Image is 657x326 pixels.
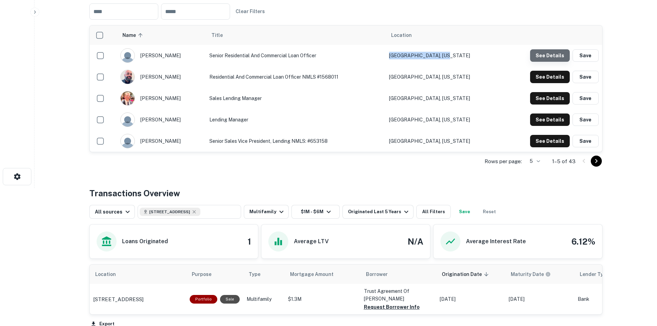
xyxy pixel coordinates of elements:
[440,296,502,303] p: [DATE]
[573,92,599,105] button: Save
[416,205,451,219] button: All Filters
[454,205,476,219] button: Save your search to get updates of matches that match your search criteria.
[121,70,135,84] img: 1723257406247
[117,26,206,45] th: Name
[89,187,180,199] h4: Transactions Overview
[206,130,386,152] td: Senior Sales Vice President, Lending NMLS: #653158
[505,265,574,284] th: Maturity dates displayed may be estimated. Please contact the lender for the most accurate maturi...
[243,265,285,284] th: Type
[573,49,599,62] button: Save
[386,26,502,45] th: Location
[342,205,414,219] button: Originated Last 5 Years
[386,109,502,130] td: [GEOGRAPHIC_DATA], [US_STATE]
[530,49,570,62] button: See Details
[591,156,602,167] button: Go to next page
[290,270,342,278] span: Mortgage Amount
[211,31,232,39] span: Title
[573,135,599,147] button: Save
[190,295,217,304] div: This is a portfolio loan with 3 properties
[206,109,386,130] td: Lending Manager
[248,235,251,248] h4: 1
[93,295,143,304] p: [STREET_ADDRESS]
[364,303,420,311] button: Request Borrower Info
[530,71,570,83] button: See Details
[366,270,388,278] span: Borrower
[509,296,571,303] p: [DATE]
[192,270,220,278] span: Purpose
[90,265,602,314] div: scrollable content
[485,157,522,166] p: Rows per page:
[391,31,412,39] span: Location
[121,91,135,105] img: 1672260086652
[89,205,135,219] button: All sources
[386,45,502,66] td: [GEOGRAPHIC_DATA], [US_STATE]
[121,134,135,148] img: 9c8pery4andzj6ohjkjp54ma2
[294,237,329,246] h6: Average LTV
[364,287,433,303] p: Trust Agreement Of [PERSON_NAME]
[578,296,633,303] p: Bank
[233,5,268,18] button: Clear Filters
[206,88,386,109] td: Sales Lending Manager
[90,26,602,152] div: scrollable content
[220,295,240,304] div: Sale
[530,135,570,147] button: See Details
[552,157,576,166] p: 1–5 of 43
[525,156,541,166] div: 5
[386,66,502,88] td: [GEOGRAPHIC_DATA], [US_STATE]
[478,205,500,219] button: Reset
[206,45,386,66] td: Senior Residential and Commercial Loan Officer
[580,270,609,278] span: Lender Type
[95,208,132,216] div: All sources
[120,134,202,148] div: [PERSON_NAME]
[122,31,145,39] span: Name
[386,130,502,152] td: [GEOGRAPHIC_DATA], [US_STATE]
[574,265,636,284] th: Lender Type
[121,49,135,62] img: 9c8pery4andzj6ohjkjp54ma2
[442,270,491,278] span: Origination Date
[573,71,599,83] button: Save
[95,270,125,278] span: Location
[530,92,570,105] button: See Details
[436,265,505,284] th: Origination Date
[285,265,360,284] th: Mortgage Amount
[122,237,168,246] h6: Loans Originated
[206,26,386,45] th: Title
[247,296,281,303] p: Multifamily
[360,265,436,284] th: Borrower
[466,237,526,246] h6: Average Interest Rate
[571,235,595,248] h4: 6.12%
[386,88,502,109] td: [GEOGRAPHIC_DATA], [US_STATE]
[121,113,135,127] img: 9c8pery4andzj6ohjkjp54ma2
[573,113,599,126] button: Save
[149,209,190,215] span: [STREET_ADDRESS]
[120,91,202,106] div: [PERSON_NAME]
[511,270,551,278] div: Maturity dates displayed may be estimated. Please contact the lender for the most accurate maturi...
[408,235,423,248] h4: N/A
[120,48,202,63] div: [PERSON_NAME]
[530,113,570,126] button: See Details
[623,271,657,304] iframe: Chat Widget
[511,270,560,278] span: Maturity dates displayed may be estimated. Please contact the lender for the most accurate maturi...
[93,295,183,304] a: [STREET_ADDRESS]
[244,205,289,219] button: Multifamily
[291,205,340,219] button: $1M - $6M
[120,70,202,84] div: [PERSON_NAME]
[288,296,357,303] p: $1.3M
[90,265,186,284] th: Location
[249,270,269,278] span: Type
[348,208,410,216] div: Originated Last 5 Years
[511,270,544,278] h6: Maturity Date
[120,112,202,127] div: [PERSON_NAME]
[186,265,243,284] th: Purpose
[206,66,386,88] td: Residential and Commercial Loan Officer NMLS #1568011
